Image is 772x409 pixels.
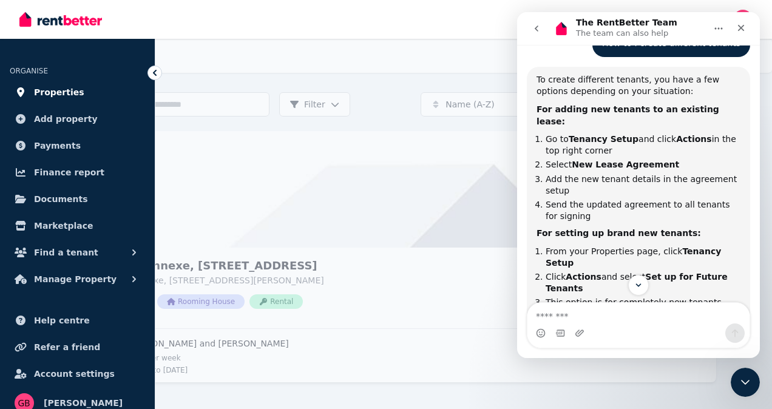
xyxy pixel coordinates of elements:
span: Name (A-Z) [445,98,495,110]
b: For adding new tenants to an existing lease: [19,92,202,114]
button: Send a message… [208,311,228,331]
img: Gemma Birch [733,10,753,29]
span: Help centre [34,313,90,328]
span: Marketplace [34,218,93,233]
button: Find a tenant [10,240,145,265]
b: New Lease Agreement [55,147,162,157]
span: Documents [34,192,88,206]
a: Documents [10,187,145,211]
span: Manage Property [34,272,117,286]
iframe: Intercom live chat [731,368,760,397]
a: Properties [10,80,145,104]
span: Finance report [34,165,104,180]
b: Actions [49,260,84,269]
h3: Guest Annexe, [STREET_ADDRESS] [104,257,689,274]
span: ORGANISE [10,67,48,75]
button: Upload attachment [58,316,67,326]
span: Refer a friend [34,340,100,354]
b: Tenancy Setup [29,234,204,255]
button: Scroll to bottom [111,263,132,283]
a: Refer a friend [10,335,145,359]
span: Add property [34,112,98,126]
button: Emoji picker [19,316,29,326]
span: Rental [249,294,303,309]
span: Properties [34,85,84,100]
li: Go to and click in the top right corner [29,121,223,144]
li: This option is for completely new tenants moving into your property [29,285,223,307]
a: Guest Annexe, 11 Armytage WayGuest Annexe, [STREET_ADDRESS]Guest Annexe, [STREET_ADDRESS][PERSON_... [95,131,716,328]
button: Filter [279,92,350,117]
a: Finance report [10,160,145,184]
p: Guest Annexe, [STREET_ADDRESS][PERSON_NAME] [104,274,689,286]
iframe: Intercom live chat [517,12,760,358]
img: RentBetter [19,10,102,29]
textarea: Message… [10,291,233,311]
span: Filter [289,98,325,110]
li: Add the new tenant details in the agreement setup [29,161,223,184]
button: Gif picker [38,316,48,326]
span: Account settings [34,367,115,381]
button: Name (A-Z) [421,92,537,117]
span: Rooming House [157,294,245,309]
a: Payments [10,134,145,158]
a: Help centre [10,308,145,333]
b: For setting up brand new tenants: [19,216,184,226]
a: Marketplace [10,214,145,238]
a: View details for Rose and Nicholas Dove [95,329,716,382]
button: Manage Property [10,267,145,291]
b: Tenancy Setup [52,122,121,132]
img: Guest Annexe, 11 Armytage Way [95,131,716,248]
li: From your Properties page, click [29,234,223,256]
li: Select [29,147,223,158]
li: Click and select [29,259,223,282]
div: To create different tenants, you have a few options depending on your situation: [19,62,223,86]
li: Send the updated agreement to all tenants for signing [29,187,223,209]
a: Add property [10,107,145,131]
b: Actions [159,122,195,132]
span: Find a tenant [34,245,98,260]
span: Payments [34,138,81,153]
a: Account settings [10,362,145,386]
